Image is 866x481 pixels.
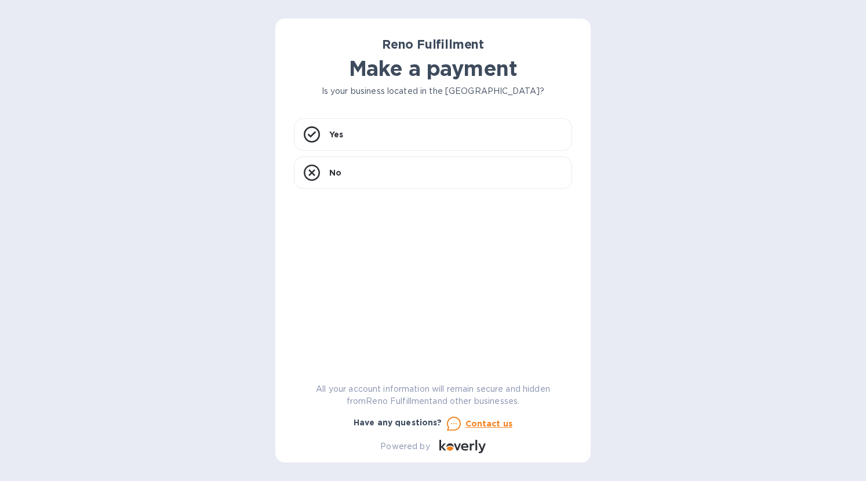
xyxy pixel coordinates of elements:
p: All your account information will remain secure and hidden from Reno Fulfillment and other busine... [294,383,572,407]
b: Reno Fulfillment [382,37,484,52]
u: Contact us [465,419,513,428]
p: Is your business located in the [GEOGRAPHIC_DATA]? [294,85,572,97]
p: No [329,167,341,178]
p: Powered by [380,440,430,453]
h1: Make a payment [294,56,572,81]
b: Have any questions? [354,418,442,427]
p: Yes [329,129,343,140]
